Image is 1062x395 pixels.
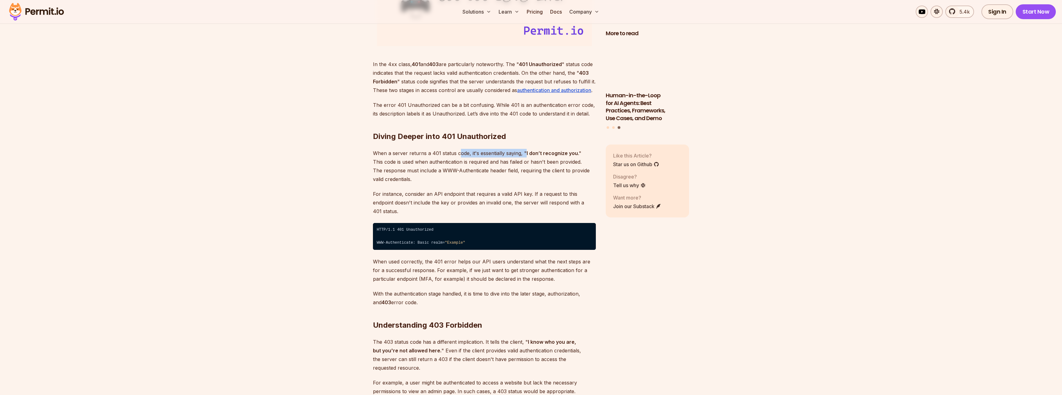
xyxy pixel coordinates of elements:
a: Docs [548,6,564,18]
h2: Understanding 403 Forbidden [373,296,596,330]
button: Company [567,6,602,18]
p: The 403 status code has a different implication. It tells the client, " " Even if the client prov... [373,338,596,372]
h3: Human-in-the-Loop for AI Agents: Best Practices, Frameworks, Use Cases, and Demo [606,91,689,122]
strong: 403 [382,299,391,305]
a: Pricing [524,6,545,18]
strong: 403 [429,61,439,67]
a: Sign In [981,4,1013,19]
a: Star us on Github [613,160,659,168]
button: Go to slide 2 [612,126,615,128]
a: authentication and authorization [517,87,591,93]
h2: Diving Deeper into 401 Unauthorized [373,107,596,141]
button: Learn [496,6,522,18]
p: The error 401 Unauthorized can be a bit confusing. While 401 is an authentication error code, its... [373,101,596,118]
p: In the 4xx class, and are particularly noteworthy. The " " status code indicates that the request... [373,60,596,95]
strong: 401 [412,61,420,67]
strong: I don’t recognize you [527,150,578,156]
strong: 401 Unauthorized [519,61,562,67]
p: Disagree? [613,173,646,180]
li: 3 of 3 [606,41,689,122]
p: With the authentication stage handled, it is time to dive into the later stage, authorization, an... [373,289,596,307]
button: Go to slide 1 [607,126,609,128]
p: When a server returns a 401 status code, it's essentially saying, " ." This code is used when aut... [373,149,596,183]
a: Tell us why [613,181,646,189]
span: 5.4k [956,8,970,15]
a: 5.4k [945,6,974,18]
p: When used correctly, the 401 error helps our API users understand what the next steps are for a s... [373,257,596,283]
a: Join our Substack [613,202,661,210]
span: "Example" [445,241,465,245]
p: Like this Article? [613,152,659,159]
img: Permit logo [6,1,67,22]
h2: More to read [606,30,689,37]
button: Go to slide 3 [617,126,620,129]
img: Human-in-the-Loop for AI Agents: Best Practices, Frameworks, Use Cases, and Demo [606,41,689,88]
a: Start Now [1016,4,1056,19]
p: For instance, consider an API endpoint that requires a valid API key. If a request to this endpoi... [373,190,596,216]
div: Posts [606,41,689,130]
strong: 403 Forbidden [373,70,589,85]
button: Solutions [460,6,494,18]
code: HTTP/1.1 401 Unauthorized ⁠ WWW-Authenticate: Basic realm= [373,223,596,250]
p: Want more? [613,194,661,201]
